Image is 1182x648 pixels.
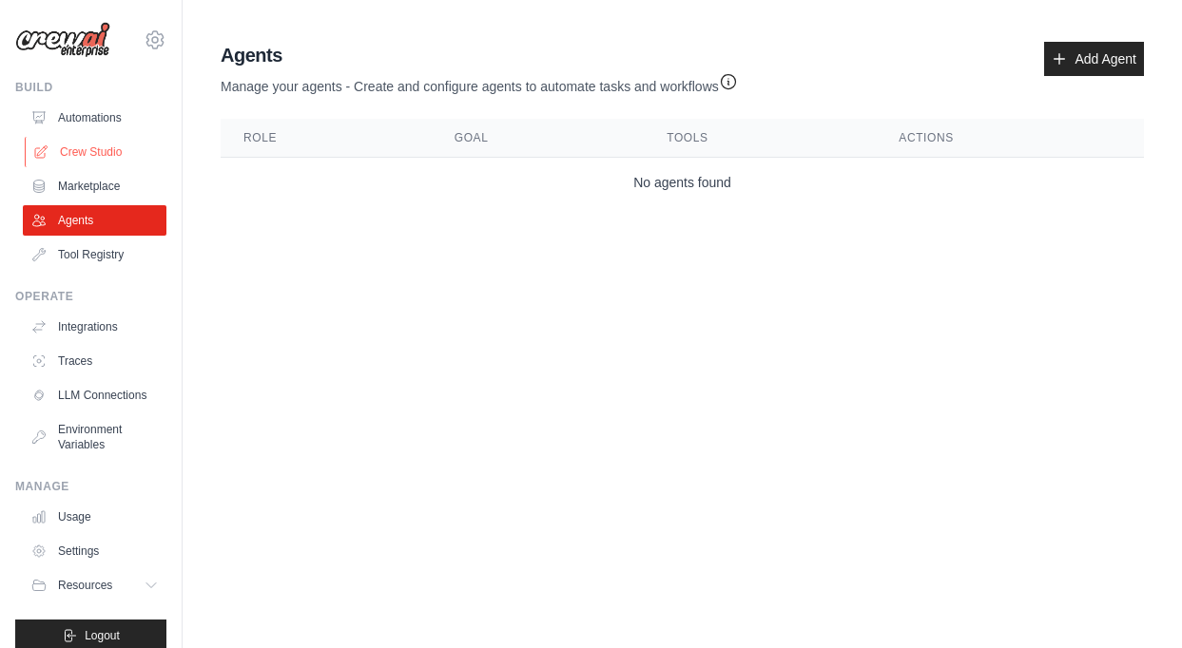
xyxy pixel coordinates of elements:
[23,312,166,342] a: Integrations
[25,137,168,167] a: Crew Studio
[15,80,166,95] div: Build
[23,103,166,133] a: Automations
[432,119,645,158] th: Goal
[23,205,166,236] a: Agents
[15,289,166,304] div: Operate
[1044,42,1144,76] a: Add Agent
[23,171,166,201] a: Marketplace
[23,536,166,566] a: Settings
[23,414,166,460] a: Environment Variables
[644,119,876,158] th: Tools
[221,42,738,68] h2: Agents
[23,502,166,532] a: Usage
[23,239,166,270] a: Tool Registry
[15,479,166,494] div: Manage
[221,158,1144,208] td: No agents found
[221,119,432,158] th: Role
[221,68,738,96] p: Manage your agents - Create and configure agents to automate tasks and workflows
[23,570,166,600] button: Resources
[23,380,166,410] a: LLM Connections
[23,346,166,376] a: Traces
[58,578,112,593] span: Resources
[876,119,1144,158] th: Actions
[85,628,120,643] span: Logout
[15,22,110,58] img: Logo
